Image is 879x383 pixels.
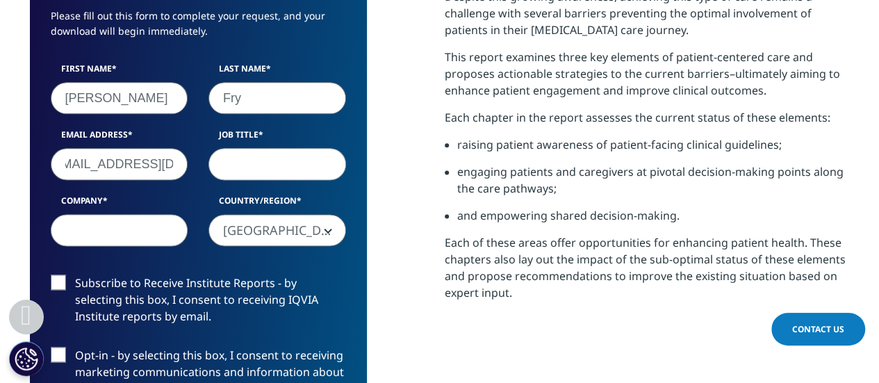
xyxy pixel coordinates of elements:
label: Company [51,195,188,214]
p: Each of these areas offer opportunities for enhancing patient health. These chapters also lay out... [445,234,850,311]
p: Each chapter in the report assesses the current status of these elements: [445,109,850,136]
a: Contact Us [771,313,865,345]
label: Job Title [208,129,346,148]
label: Email Address [51,129,188,148]
span: Contact Us [792,323,844,335]
button: Cookie Settings [9,341,44,376]
label: Subscribe to Receive Institute Reports - by selecting this box, I consent to receiving IQVIA Inst... [51,275,346,332]
label: Last Name [208,63,346,82]
li: engaging patients and caregivers at pivotal decision-making points along the care pathways; [457,163,850,207]
span: United Kingdom [209,215,345,247]
label: Country/Region [208,195,346,214]
label: First Name [51,63,188,82]
li: and empowering shared decision-making. [457,207,850,234]
p: This report examines three key elements of patient-centered care and proposes actionable strategi... [445,49,850,109]
span: United Kingdom [208,214,346,246]
p: Please fill out this form to complete your request, and your download will begin immediately. [51,8,346,49]
li: raising patient awareness of patient-facing clinical guidelines; [457,136,850,163]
